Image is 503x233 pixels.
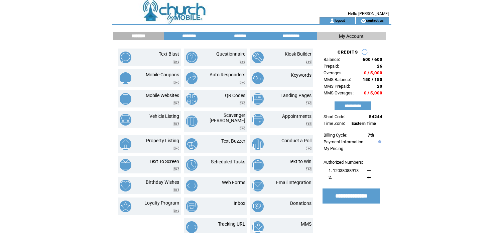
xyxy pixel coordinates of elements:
[369,114,382,119] span: 54244
[186,221,198,233] img: tracking-url.png
[289,159,311,164] a: Text to Win
[324,84,350,89] span: MMS Prepaid:
[252,180,264,191] img: email-integration.png
[324,146,343,151] a: My Pricing
[173,167,179,171] img: video.png
[210,112,245,123] a: Scavenger [PERSON_NAME]
[280,93,311,98] a: Landing Pages
[348,11,389,16] span: Hello [PERSON_NAME]
[240,127,245,130] img: video.png
[335,18,345,22] a: logout
[324,133,347,138] span: Billing Cycle:
[285,51,311,57] a: Kiosk Builder
[186,180,198,191] img: web-forms.png
[324,70,343,75] span: Overages:
[173,60,179,64] img: video.png
[324,121,345,126] span: Time Zone:
[306,167,311,171] img: video.png
[252,221,264,233] img: mms.png
[186,52,198,63] img: questionnaire.png
[218,221,245,227] a: Tracking URL
[234,201,245,206] a: Inbox
[173,147,179,150] img: video.png
[186,72,198,84] img: auto-responders.png
[377,140,381,143] img: help.gif
[276,180,311,185] a: Email Integration
[186,159,198,171] img: scheduled-tasks.png
[146,72,179,77] a: Mobile Coupons
[252,159,264,171] img: text-to-win.png
[120,201,131,212] img: loyalty-program.png
[339,33,364,39] span: My Account
[186,93,198,105] img: qr-codes.png
[120,72,131,84] img: mobile-coupons.png
[324,57,340,62] span: Balance:
[120,180,131,191] img: birthday-wishes.png
[338,50,358,55] span: CREDITS
[306,122,311,126] img: video.png
[324,77,351,82] span: MMS Balance:
[159,51,179,57] a: Text Blast
[324,139,363,144] a: Payment Information
[221,138,245,144] a: Text Buzzer
[120,52,131,63] img: text-blast.png
[252,114,264,126] img: appointments.png
[149,159,179,164] a: Text To Screen
[186,115,198,127] img: scavenger-hunt.png
[149,113,179,119] a: Vehicle Listing
[361,18,366,23] img: contact_us_icon.gif
[352,121,376,126] span: Eastern Time
[173,188,179,192] img: video.png
[252,138,264,150] img: conduct-a-poll.png
[306,101,311,105] img: video.png
[330,18,335,23] img: account_icon.gif
[281,138,311,143] a: Conduct a Poll
[225,93,245,98] a: QR Codes
[363,77,382,82] span: 150 / 150
[120,93,131,105] img: mobile-websites.png
[146,93,179,98] a: Mobile Websites
[364,90,382,95] span: 0 / 5,000
[329,168,359,173] span: 1. 12038088913
[173,101,179,105] img: video.png
[290,201,311,206] a: Donations
[291,72,311,78] a: Keywords
[120,114,131,126] img: vehicle-listing.png
[144,200,179,206] a: Loyalty Program
[120,159,131,171] img: text-to-screen.png
[146,138,179,143] a: Property Listing
[186,201,198,212] img: inbox.png
[363,57,382,62] span: 600 / 600
[377,64,382,69] span: 26
[240,81,245,84] img: video.png
[240,101,245,105] img: video.png
[368,133,374,138] span: 7th
[301,221,311,227] a: MMS
[240,60,245,64] img: video.png
[252,52,264,63] img: kiosk-builder.png
[306,60,311,64] img: video.png
[211,159,245,164] a: Scheduled Tasks
[252,201,264,212] img: donations.png
[306,147,311,150] img: video.png
[173,122,179,126] img: video.png
[186,138,198,150] img: text-buzzer.png
[222,180,245,185] a: Web Forms
[324,114,345,119] span: Short Code:
[146,179,179,185] a: Birthday Wishes
[120,138,131,150] img: property-listing.png
[252,72,264,84] img: keywords.png
[173,209,179,213] img: video.png
[324,160,363,165] span: Authorized Numbers:
[364,70,382,75] span: 0 / 5,000
[173,81,179,84] img: video.png
[252,93,264,105] img: landing-pages.png
[377,84,382,89] span: 20
[216,51,245,57] a: Questionnaire
[324,90,354,95] span: MMS Overages:
[282,113,311,119] a: Appointments
[210,72,245,77] a: Auto Responders
[329,175,332,180] span: 2.
[324,64,339,69] span: Prepaid:
[366,18,384,22] a: contact us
